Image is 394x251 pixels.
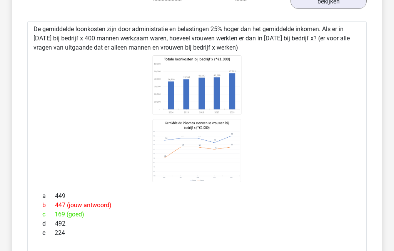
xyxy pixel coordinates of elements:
span: c [42,210,55,219]
span: e [42,228,55,238]
span: b [42,201,55,210]
div: 169 (goed) [37,210,357,219]
div: 492 [37,219,357,228]
div: 449 [37,191,357,201]
span: a [42,191,55,201]
span: d [42,219,55,228]
div: 224 [37,228,357,238]
div: 447 (jouw antwoord) [37,201,357,210]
